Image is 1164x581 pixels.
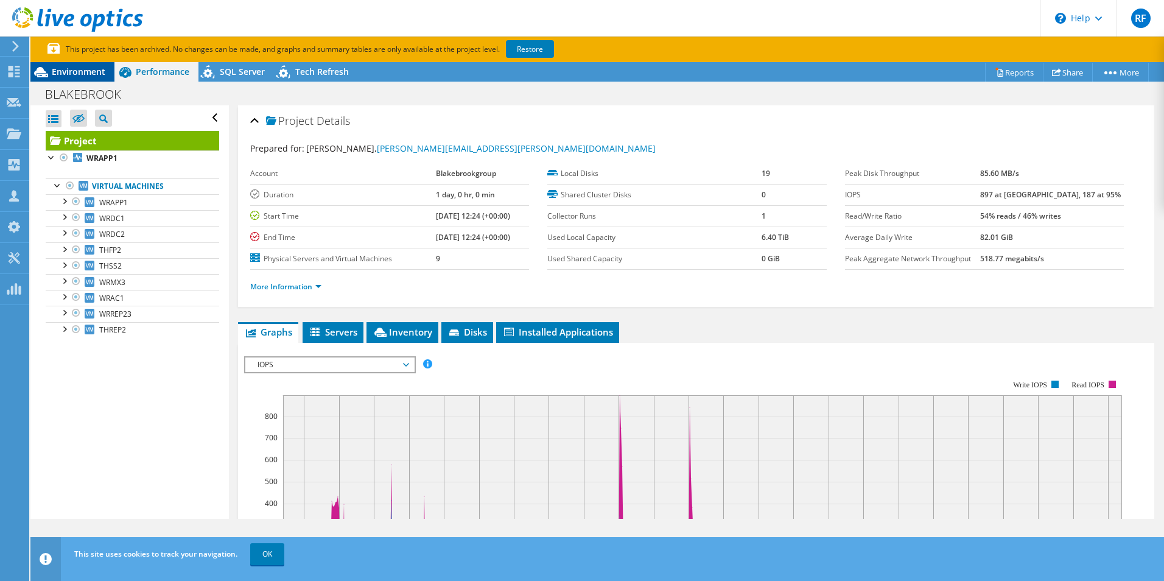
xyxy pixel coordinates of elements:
[40,88,140,101] h1: BLAKEBROOK
[46,150,219,166] a: WRAPP1
[265,476,278,487] text: 500
[220,66,265,77] span: SQL Server
[436,253,440,264] b: 9
[980,253,1044,264] b: 518.77 megabits/s
[99,229,125,239] span: WRDC2
[46,274,219,290] a: WRMX3
[47,43,644,56] p: This project has been archived. No changes can be made, and graphs and summary tables are only av...
[317,113,350,128] span: Details
[99,309,131,319] span: WRREP23
[845,189,980,201] label: IOPS
[1092,63,1149,82] a: More
[1055,13,1066,24] svg: \n
[250,167,436,180] label: Account
[46,226,219,242] a: WRDC2
[436,168,496,178] b: Blakebrookgroup
[547,167,761,180] label: Local Disks
[99,277,125,287] span: WRMX3
[250,281,321,292] a: More Information
[46,306,219,322] a: WRREP23
[250,210,436,222] label: Start Time
[74,549,237,559] span: This site uses cookies to track your navigation.
[306,143,656,154] span: [PERSON_NAME],
[547,210,761,222] label: Collector Runs
[265,454,278,465] text: 600
[250,189,436,201] label: Duration
[250,143,304,154] label: Prepared for:
[46,210,219,226] a: WRDC1
[980,189,1121,200] b: 897 at [GEOGRAPHIC_DATA], 187 at 95%
[266,115,314,127] span: Project
[845,231,980,244] label: Average Daily Write
[136,66,189,77] span: Performance
[46,131,219,150] a: Project
[980,168,1019,178] b: 85.60 MB/s
[99,213,125,224] span: WRDC1
[99,293,124,303] span: WRAC1
[436,211,510,221] b: [DATE] 12:24 (+00:00)
[377,143,656,154] a: [PERSON_NAME][EMAIL_ADDRESS][PERSON_NAME][DOMAIN_NAME]
[86,153,117,163] b: WRAPP1
[46,178,219,194] a: Virtual Machines
[845,210,980,222] label: Read/Write Ratio
[295,66,349,77] span: Tech Refresh
[1071,381,1104,389] text: Read IOPS
[506,40,554,58] a: Restore
[46,242,219,258] a: THFP2
[547,231,761,244] label: Used Local Capacity
[251,357,408,372] span: IOPS
[99,245,121,255] span: THFP2
[762,253,780,264] b: 0 GiB
[845,253,980,265] label: Peak Aggregate Network Throughput
[309,326,357,338] span: Servers
[265,411,278,421] text: 800
[1013,381,1047,389] text: Write IOPS
[436,232,510,242] b: [DATE] 12:24 (+00:00)
[762,211,766,221] b: 1
[244,326,292,338] span: Graphs
[373,326,432,338] span: Inventory
[1043,63,1093,82] a: Share
[46,194,219,210] a: WRAPP1
[46,258,219,274] a: THSS2
[980,211,1061,221] b: 54% reads / 46% writes
[99,325,126,335] span: THREP2
[502,326,613,338] span: Installed Applications
[250,543,284,565] a: OK
[762,168,770,178] b: 19
[547,189,761,201] label: Shared Cluster Disks
[980,232,1013,242] b: 82.01 GiB
[250,253,436,265] label: Physical Servers and Virtual Machines
[1131,9,1151,28] span: RF
[265,432,278,443] text: 700
[447,326,487,338] span: Disks
[46,290,219,306] a: WRAC1
[99,261,122,271] span: THSS2
[762,189,766,200] b: 0
[985,63,1043,82] a: Reports
[762,232,789,242] b: 6.40 TiB
[265,498,278,509] text: 400
[46,322,219,338] a: THREP2
[250,231,436,244] label: End Time
[436,189,495,200] b: 1 day, 0 hr, 0 min
[845,167,980,180] label: Peak Disk Throughput
[52,66,105,77] span: Environment
[547,253,761,265] label: Used Shared Capacity
[99,197,128,208] span: WRAPP1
